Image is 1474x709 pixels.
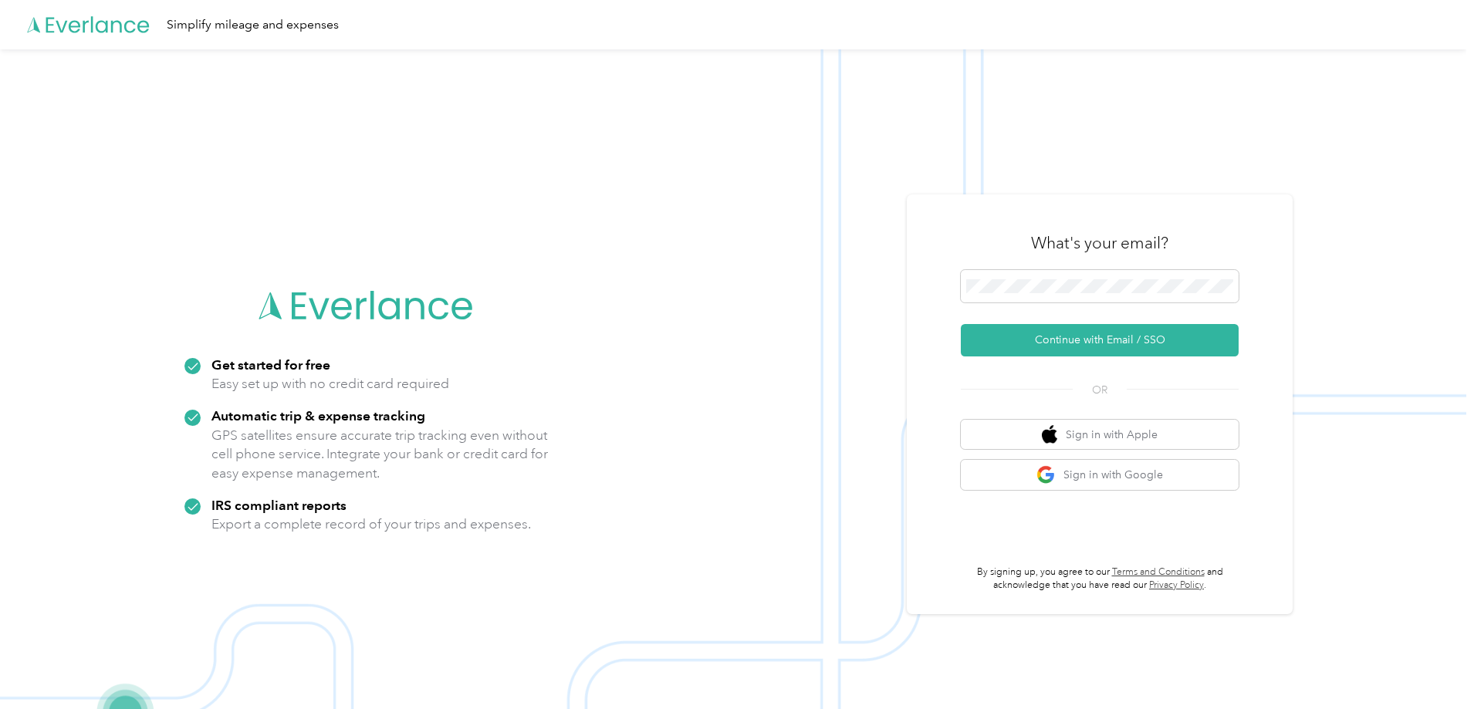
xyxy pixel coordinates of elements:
div: Simplify mileage and expenses [167,15,339,35]
a: Terms and Conditions [1112,566,1205,578]
p: By signing up, you agree to our and acknowledge that you have read our . [961,566,1239,593]
a: Privacy Policy [1149,579,1204,591]
p: GPS satellites ensure accurate trip tracking even without cell phone service. Integrate your bank... [211,426,549,483]
p: Easy set up with no credit card required [211,374,449,393]
p: Export a complete record of your trips and expenses. [211,515,531,534]
img: apple logo [1042,425,1057,444]
button: apple logoSign in with Apple [961,420,1239,450]
button: Continue with Email / SSO [961,324,1239,356]
strong: Automatic trip & expense tracking [211,407,425,424]
img: google logo [1036,465,1056,484]
button: google logoSign in with Google [961,460,1239,490]
strong: Get started for free [211,356,330,373]
strong: IRS compliant reports [211,497,347,513]
span: OR [1073,382,1127,398]
h3: What's your email? [1031,232,1168,254]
